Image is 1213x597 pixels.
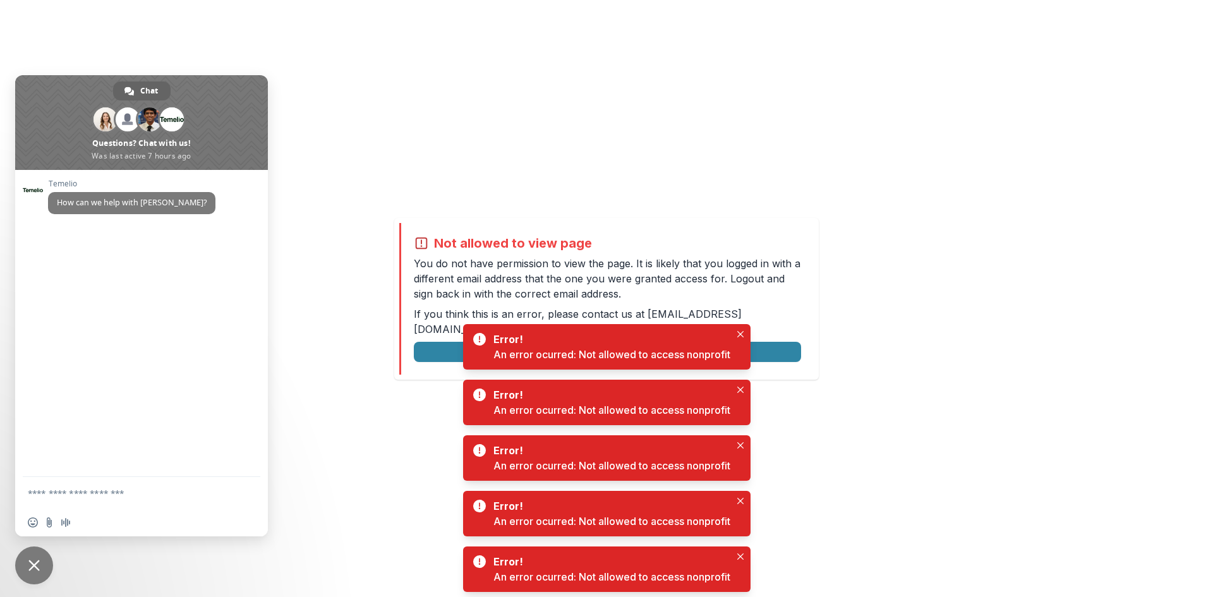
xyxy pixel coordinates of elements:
[493,569,730,584] div: An error ocurred: Not allowed to access nonprofit
[493,458,730,473] div: An error ocurred: Not allowed to access nonprofit
[15,546,53,584] div: Close chat
[414,342,801,362] button: Logout
[493,443,725,458] div: Error!
[493,332,725,347] div: Error!
[493,347,730,362] div: An error ocurred: Not allowed to access nonprofit
[493,554,725,569] div: Error!
[733,438,748,453] button: Close
[48,179,215,188] span: Temelio
[140,81,158,100] span: Chat
[733,493,748,509] button: Close
[493,498,725,514] div: Error!
[414,306,801,337] p: If you think this is an error, please contact us at .
[733,327,748,342] button: Close
[57,197,207,208] span: How can we help with [PERSON_NAME]?
[434,236,592,251] h2: Not allowed to view page
[733,549,748,564] button: Close
[61,517,71,528] span: Audio message
[493,514,730,529] div: An error ocurred: Not allowed to access nonprofit
[44,517,54,528] span: Send a file
[113,81,171,100] div: Chat
[733,382,748,397] button: Close
[493,402,730,418] div: An error ocurred: Not allowed to access nonprofit
[414,308,742,335] a: [EMAIL_ADDRESS][DOMAIN_NAME]
[28,517,38,528] span: Insert an emoji
[28,488,227,499] textarea: Compose your message...
[493,387,725,402] div: Error!
[414,256,801,301] p: You do not have permission to view the page. It is likely that you logged in with a different ema...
